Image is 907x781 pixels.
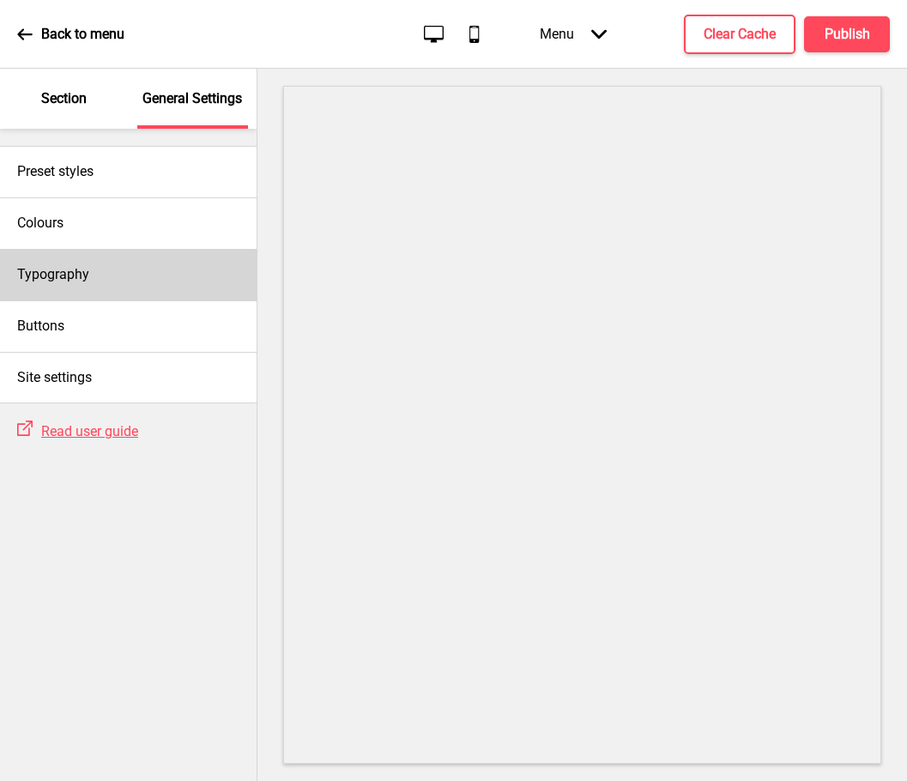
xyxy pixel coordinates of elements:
h4: Buttons [17,317,64,336]
a: Back to menu [17,11,124,58]
button: Publish [804,16,890,52]
span: Read user guide [41,423,138,439]
h4: Colours [17,214,63,233]
h4: Preset styles [17,162,94,181]
h4: Clear Cache [704,25,776,44]
h4: Site settings [17,368,92,387]
p: Back to menu [41,25,124,44]
a: Read user guide [33,423,138,439]
div: Menu [523,9,624,59]
h4: Typography [17,265,89,284]
h4: Publish [825,25,870,44]
p: Section [41,89,87,108]
button: Clear Cache [684,15,795,54]
p: General Settings [142,89,242,108]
